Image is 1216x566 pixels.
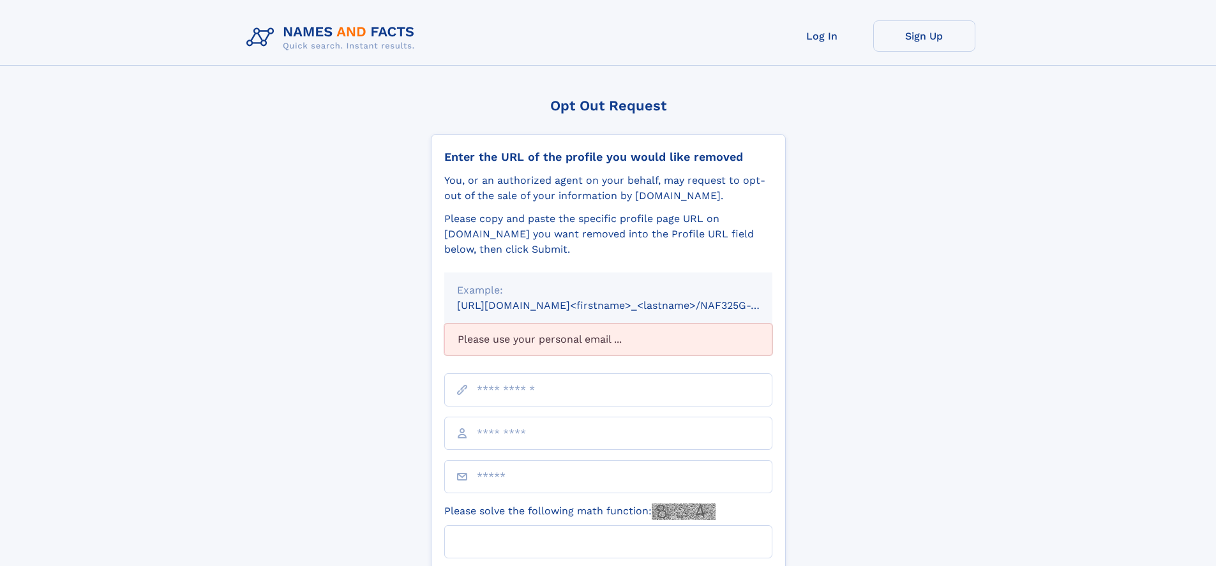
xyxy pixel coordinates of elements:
img: Logo Names and Facts [241,20,425,55]
a: Sign Up [873,20,975,52]
div: Enter the URL of the profile you would like removed [444,150,772,164]
div: Opt Out Request [431,98,786,114]
div: Please copy and paste the specific profile page URL on [DOMAIN_NAME] you want removed into the Pr... [444,211,772,257]
a: Log In [771,20,873,52]
div: You, or an authorized agent on your behalf, may request to opt-out of the sale of your informatio... [444,173,772,204]
label: Please solve the following math function: [444,503,716,520]
div: Example: [457,283,760,298]
small: [URL][DOMAIN_NAME]<firstname>_<lastname>/NAF325G-xxxxxxxx [457,299,797,311]
div: Please use your personal email ... [444,324,772,355]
